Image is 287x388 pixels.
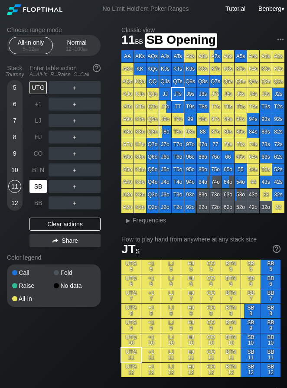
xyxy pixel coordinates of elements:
div: 5 [8,81,21,94]
div: A6s [222,50,234,62]
div: KJs [159,63,171,75]
div: KJo [134,88,146,100]
div: BB 11 [261,348,280,362]
div: T7o [172,138,184,150]
div: 75s [235,138,247,150]
div: A8s [197,50,209,62]
div: +1 [29,98,47,111]
div: CO 6 [201,274,221,289]
div: CO 12 [201,363,221,377]
h2: Choose range mode [7,26,101,33]
div: 7 [8,114,21,127]
div: HJ 9 [181,319,201,333]
div: JTs [172,88,184,100]
div: +1 6 [141,274,161,289]
div: HJ 5 [181,260,201,274]
div: 86o [197,151,209,163]
div: 84o [197,176,209,188]
div: LJ 10 [161,333,181,348]
div: 98o [184,126,196,138]
div: BTN 12 [221,363,241,377]
div: QJs [159,75,171,88]
div: AKs [134,50,146,62]
div: A7s [209,50,222,62]
div: 32o [260,201,272,213]
div: JTo [159,101,171,113]
div: 64s [247,151,259,163]
h2: How to play hand from anywhere at any stack size [121,236,280,243]
div: 77 [209,138,222,150]
div: 99 [184,113,196,125]
div: 11 [8,180,21,193]
div: +1 10 [141,333,161,348]
span: Frequencies [133,217,166,224]
div: BB 12 [261,363,280,377]
div: 54o [235,176,247,188]
div: A8o [121,126,134,138]
div: 43o [247,189,259,201]
div: JJ [159,88,171,100]
div: J5o [159,163,171,176]
div: ▸ [122,215,134,225]
div: J9o [159,113,171,125]
div: SB 8 [241,304,261,318]
div: A3s [260,50,272,62]
div: QTo [147,101,159,113]
div: AQo [121,75,134,88]
div: UTG 6 [121,274,141,289]
div: +1 9 [141,319,161,333]
div: 44 [247,176,259,188]
div: Q9o [147,113,159,125]
div: HJ 12 [181,363,201,377]
div: T6o [172,151,184,163]
div: 88 [197,126,209,138]
div: UTG 7 [121,289,141,303]
div: 92s [272,113,284,125]
div: K8o [134,126,146,138]
div: Stack [3,61,26,81]
div: 65s [235,151,247,163]
img: ellipsis.fd386fe8.svg [276,35,285,44]
div: J5s [235,88,247,100]
div: 97s [209,113,222,125]
div: Clear actions [29,218,101,231]
div: UTG 10 [121,333,141,348]
div: QJo [147,88,159,100]
div: ＋ [49,180,101,193]
div: 73s [260,138,272,150]
div: No Limit Hold’em Poker Ranges [89,5,202,14]
div: T2s [272,101,284,113]
div: ＋ [49,196,101,209]
div: SB 5 [241,260,261,274]
div: LJ 5 [161,260,181,274]
div: SB 6 [241,274,261,289]
img: share.864f2f62.svg [52,238,58,243]
div: BB 9 [261,319,280,333]
div: KQs [147,63,159,75]
div: T5o [172,163,184,176]
div: T3s [260,101,272,113]
div: BB 6 [261,274,280,289]
div: SB 12 [241,363,261,377]
span: bb [34,46,39,52]
div: J8o [159,126,171,138]
div: 52s [272,163,284,176]
div: A6o [121,151,134,163]
div: A=All-in R=Raise C=Call [29,72,101,78]
div: 97o [184,138,196,150]
div: J3s [260,88,272,100]
div: 87s [209,126,222,138]
div: Q9s [184,75,196,88]
span: bb [135,36,143,46]
div: CO [29,147,47,160]
div: 66 [222,151,234,163]
div: K6s [222,63,234,75]
div: HJ 7 [181,289,201,303]
div: 96s [222,113,234,125]
div: K7s [209,63,222,75]
div: KK [134,63,146,75]
div: UTG 11 [121,348,141,362]
div: LJ 9 [161,319,181,333]
div: BTN 10 [221,333,241,348]
div: Q2o [147,201,159,213]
